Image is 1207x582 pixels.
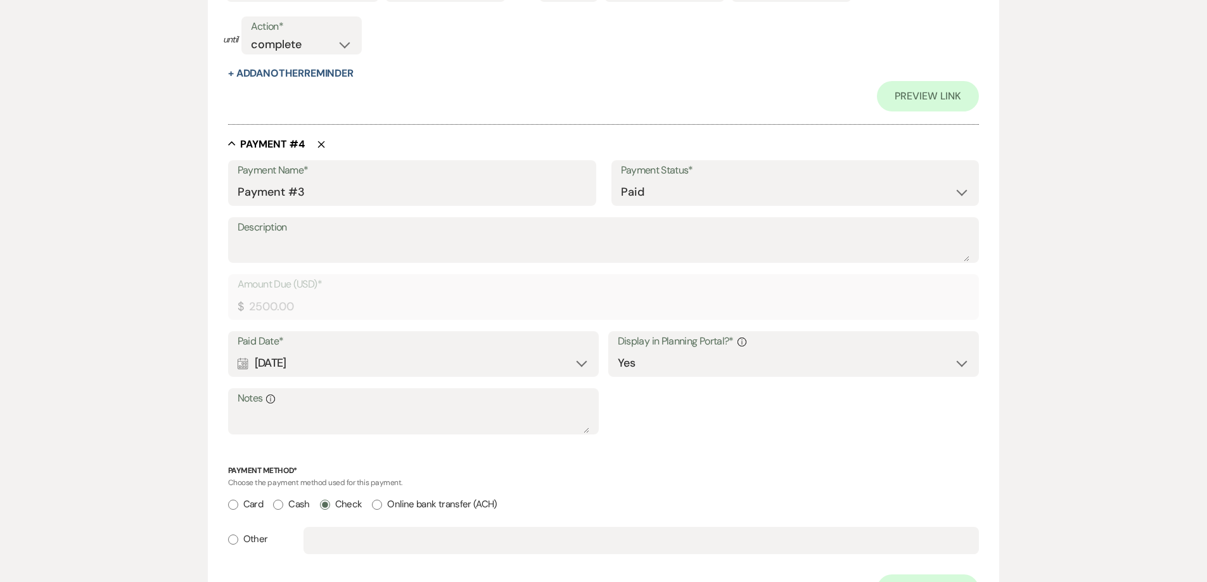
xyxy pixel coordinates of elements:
span: Choose the payment method used for this payment. [228,478,402,488]
span: until [223,33,238,46]
label: Notes [238,389,590,408]
div: $ [238,298,243,315]
label: Description [238,218,970,237]
label: Display in Planning Portal?* [618,332,970,351]
label: Online bank transfer (ACH) [372,496,497,513]
label: Payment Status* [621,161,970,180]
input: Card [228,500,238,510]
input: Cash [273,500,283,510]
label: Amount Due (USD)* [238,275,970,294]
label: Payment Name* [238,161,587,180]
h5: Payment # 4 [240,137,305,151]
input: Check [320,500,330,510]
label: Action* [251,18,352,36]
p: Payment Method* [228,465,980,477]
div: [DATE] [238,351,590,376]
label: Paid Date* [238,332,590,351]
label: Cash [273,496,309,513]
input: Other [228,535,238,545]
button: Payment #4 [228,137,305,150]
label: Other [228,531,268,548]
input: Online bank transfer (ACH) [372,500,382,510]
label: Card [228,496,263,513]
button: + AddAnotherReminder [228,68,354,79]
a: Preview Link [877,81,979,111]
label: Check [320,496,362,513]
